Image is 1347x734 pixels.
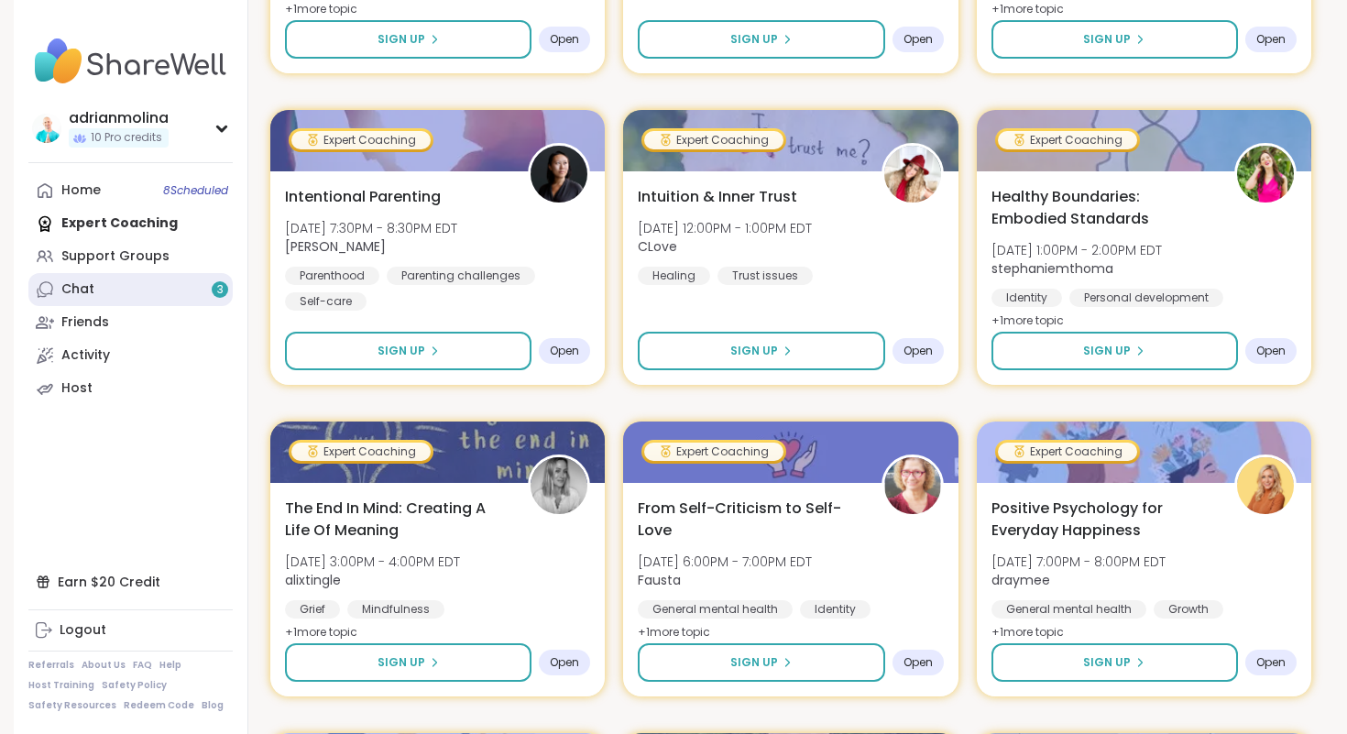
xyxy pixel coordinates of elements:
[347,600,444,619] div: Mindfulness
[991,259,1113,278] b: stephaniemthoma
[61,181,101,200] div: Home
[285,20,531,59] button: Sign Up
[550,344,579,358] span: Open
[531,457,587,514] img: alixtingle
[1256,32,1286,47] span: Open
[28,29,233,93] img: ShareWell Nav Logo
[730,343,778,359] span: Sign Up
[644,443,783,461] div: Expert Coaching
[32,114,61,143] img: adrianmolina
[884,146,941,203] img: CLove
[531,146,587,203] img: Natasha
[291,131,431,149] div: Expert Coaching
[638,600,793,619] div: General mental health
[991,643,1238,682] button: Sign Up
[285,553,460,571] span: [DATE] 3:00PM - 4:00PM EDT
[638,267,710,285] div: Healing
[1256,344,1286,358] span: Open
[1256,655,1286,670] span: Open
[991,186,1214,230] span: Healthy Boundaries: Embodied Standards
[1083,654,1131,671] span: Sign Up
[644,131,783,149] div: Expert Coaching
[378,31,425,48] span: Sign Up
[82,659,126,672] a: About Us
[387,267,535,285] div: Parenting challenges
[285,219,457,237] span: [DATE] 7:30PM - 8:30PM EDT
[1083,31,1131,48] span: Sign Up
[638,20,884,59] button: Sign Up
[903,32,933,47] span: Open
[28,679,94,692] a: Host Training
[28,174,233,207] a: Home8Scheduled
[638,553,812,571] span: [DATE] 6:00PM - 7:00PM EDT
[285,643,531,682] button: Sign Up
[991,289,1062,307] div: Identity
[28,699,116,712] a: Safety Resources
[638,237,677,256] b: CLove
[61,379,93,398] div: Host
[550,655,579,670] span: Open
[1154,600,1223,619] div: Growth
[133,659,152,672] a: FAQ
[28,659,74,672] a: Referrals
[991,600,1146,619] div: General mental health
[1237,146,1294,203] img: stephaniemthoma
[800,600,871,619] div: Identity
[28,273,233,306] a: Chat3
[1083,343,1131,359] span: Sign Up
[28,565,233,598] div: Earn $20 Credit
[717,267,813,285] div: Trust issues
[61,346,110,365] div: Activity
[202,699,224,712] a: Blog
[285,498,508,542] span: The End In Mind: Creating A Life Of Meaning
[163,183,228,198] span: 8 Scheduled
[903,655,933,670] span: Open
[102,679,167,692] a: Safety Policy
[730,31,778,48] span: Sign Up
[285,571,341,589] b: alixtingle
[285,600,340,619] div: Grief
[285,292,367,311] div: Self-care
[638,571,681,589] b: Fausta
[998,443,1137,461] div: Expert Coaching
[991,241,1162,259] span: [DATE] 1:00PM - 2:00PM EDT
[285,267,379,285] div: Parenthood
[159,659,181,672] a: Help
[884,457,941,514] img: Fausta
[903,344,933,358] span: Open
[730,654,778,671] span: Sign Up
[998,131,1137,149] div: Expert Coaching
[991,571,1050,589] b: draymee
[61,247,170,266] div: Support Groups
[285,332,531,370] button: Sign Up
[638,498,860,542] span: From Self-Criticism to Self-Love
[638,186,797,208] span: Intuition & Inner Trust
[60,621,106,640] div: Logout
[285,237,386,256] b: [PERSON_NAME]
[378,343,425,359] span: Sign Up
[28,614,233,647] a: Logout
[991,20,1238,59] button: Sign Up
[638,643,884,682] button: Sign Up
[285,186,441,208] span: Intentional Parenting
[991,553,1166,571] span: [DATE] 7:00PM - 8:00PM EDT
[1237,457,1294,514] img: draymee
[124,699,194,712] a: Redeem Code
[69,108,169,128] div: adrianmolina
[28,339,233,372] a: Activity
[61,280,94,299] div: Chat
[638,332,884,370] button: Sign Up
[61,313,109,332] div: Friends
[991,498,1214,542] span: Positive Psychology for Everyday Happiness
[638,219,812,237] span: [DATE] 12:00PM - 1:00PM EDT
[28,372,233,405] a: Host
[28,306,233,339] a: Friends
[91,130,162,146] span: 10 Pro credits
[1069,289,1223,307] div: Personal development
[378,654,425,671] span: Sign Up
[550,32,579,47] span: Open
[28,240,233,273] a: Support Groups
[291,443,431,461] div: Expert Coaching
[991,332,1238,370] button: Sign Up
[217,282,224,298] span: 3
